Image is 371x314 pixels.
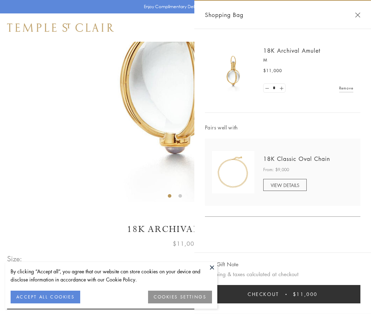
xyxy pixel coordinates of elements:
[264,84,271,93] a: Set quantity to 0
[293,290,318,298] span: $11,000
[271,182,299,188] span: VIEW DETAILS
[7,23,114,32] img: Temple St. Clair
[339,84,353,92] a: Remove
[263,166,289,173] span: From: $9,000
[212,50,254,92] img: 18K Archival Amulet
[7,253,23,264] span: Size:
[263,155,330,163] a: 18K Classic Oval Chain
[212,151,254,193] img: N88865-OV18
[11,267,212,284] div: By clicking “Accept all”, you agree that our website can store cookies on your device and disclos...
[205,10,243,19] span: Shopping Bag
[278,84,285,93] a: Set quantity to 2
[7,223,364,235] h1: 18K Archival Amulet
[263,47,320,54] a: 18K Archival Amulet
[205,270,360,279] p: Shipping & taxes calculated at checkout
[144,3,224,10] p: Enjoy Complimentary Delivery & Returns
[11,291,80,303] button: ACCEPT ALL COOKIES
[205,123,360,132] span: Pairs well with
[263,179,307,191] a: VIEW DETAILS
[205,285,360,303] button: Checkout $11,000
[148,291,212,303] button: COOKIES SETTINGS
[173,239,198,248] span: $11,000
[263,67,282,74] span: $11,000
[205,260,238,269] button: Add Gift Note
[248,290,279,298] span: Checkout
[355,12,360,18] button: Close Shopping Bag
[263,57,353,64] p: M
